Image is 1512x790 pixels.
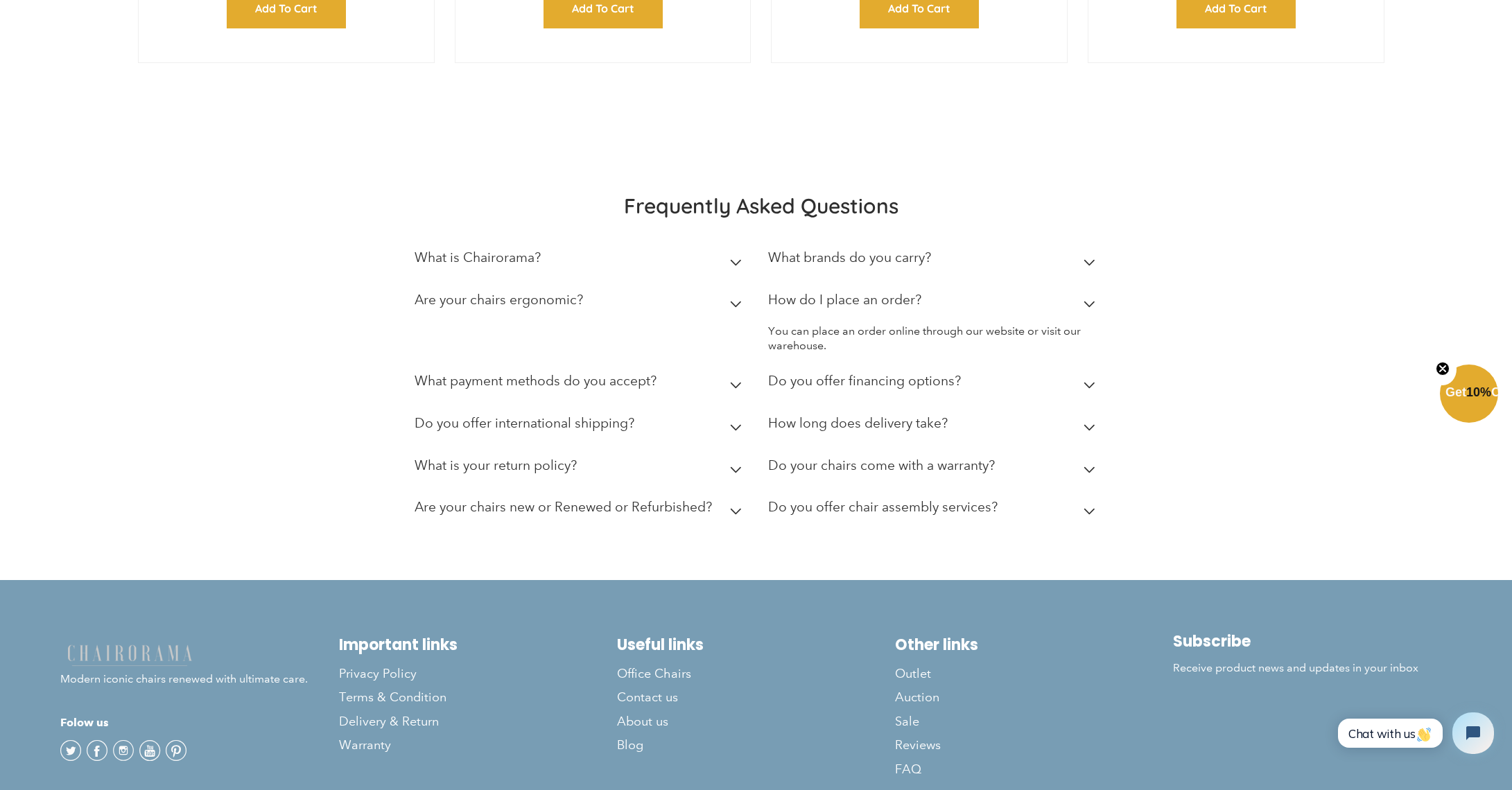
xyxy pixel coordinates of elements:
span: Privacy Policy [339,666,417,682]
h2: Useful links [617,635,895,654]
a: Warranty [339,733,617,757]
summary: How long does delivery take? [768,405,1101,448]
summary: Do you offer international shipping? [415,405,747,448]
h2: Are your chairs new or Renewed or Refurbished? [415,499,712,515]
span: FAQ [895,762,921,778]
h4: Folow us [60,714,338,731]
summary: What is your return policy? [415,448,747,490]
h2: Do you offer chair assembly services? [768,499,998,515]
span: Terms & Condition [339,690,446,705]
summary: Do your chairs come with a warranty? [768,448,1101,490]
span: Sale [895,714,919,730]
a: Office Chairs [617,662,895,685]
div: Get10%OffClose teaser [1440,366,1498,424]
span: Warranty [339,737,391,753]
button: Close teaser [1429,353,1457,385]
h2: What is your return policy? [415,457,577,473]
span: Delivery & Return [339,714,439,730]
a: About us [617,710,895,733]
iframe: Tidio Chat [1323,701,1506,766]
p: Receive product news and updates in your inbox [1173,661,1451,676]
span: Get Off [1445,385,1509,399]
h2: How do I place an order? [768,292,921,308]
summary: Are your chairs ergonomic? [415,282,747,324]
a: Sale [895,710,1173,733]
span: Auction [895,690,939,705]
summary: Do you offer financing options? [768,363,1101,405]
a: Reviews [895,733,1173,757]
a: Blog [617,733,895,757]
summary: What brands do you carry? [768,240,1101,282]
h2: What brands do you carry? [768,249,931,265]
summary: Are your chairs new or Renewed or Refurbished? [415,489,747,532]
span: Reviews [895,737,941,753]
summary: Do you offer chair assembly services? [768,489,1101,532]
h2: What is Chairorama? [415,249,541,265]
span: 10% [1466,385,1491,399]
a: Privacy Policy [339,662,617,685]
p: You can place an order online through our website or visit our warehouse. [768,324,1101,353]
a: Delivery & Return [339,710,617,733]
span: Blog [617,737,643,753]
h2: How long does delivery take? [768,415,948,431]
summary: What payment methods do you accept? [415,363,747,405]
a: FAQ [895,757,1173,781]
h2: Frequently Asked Questions [415,193,1108,219]
summary: What is Chairorama? [415,240,747,282]
h2: Important links [339,635,617,654]
summary: How do I place an order? [768,282,1101,324]
h2: Subscribe [1173,632,1451,651]
a: Terms & Condition [339,685,617,709]
span: Office Chairs [617,666,691,682]
a: Outlet [895,662,1173,685]
span: About us [617,714,668,730]
h2: Are your chairs ergonomic? [415,292,583,308]
a: Auction [895,685,1173,709]
h2: Do you offer financing options? [768,373,961,389]
span: Outlet [895,666,931,682]
a: Contact us [617,685,895,709]
h2: What payment methods do you accept? [415,373,657,389]
img: chairorama [60,642,199,667]
h2: Do you offer international shipping? [415,415,634,431]
span: Contact us [617,690,678,705]
h2: Other links [895,635,1173,654]
h2: Do your chairs come with a warranty? [768,457,995,473]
